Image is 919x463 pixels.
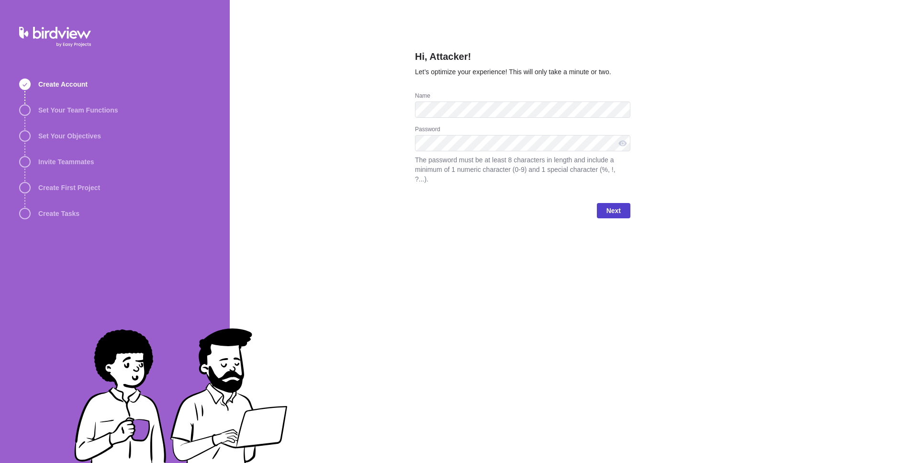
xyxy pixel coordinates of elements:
[597,203,630,218] span: Next
[38,157,94,167] span: Invite Teammates
[415,125,630,135] div: Password
[415,155,630,184] span: The password must be at least 8 characters in length and include a minimum of 1 numeric character...
[38,209,79,218] span: Create Tasks
[38,105,118,115] span: Set Your Team Functions
[415,92,630,102] div: Name
[38,79,88,89] span: Create Account
[606,205,621,216] span: Next
[415,50,630,67] h2: Hi, Attacker!
[38,183,100,192] span: Create First Project
[415,68,611,76] span: Let’s optimize your experience! This will only take a minute or two.
[38,131,101,141] span: Set Your Objectives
